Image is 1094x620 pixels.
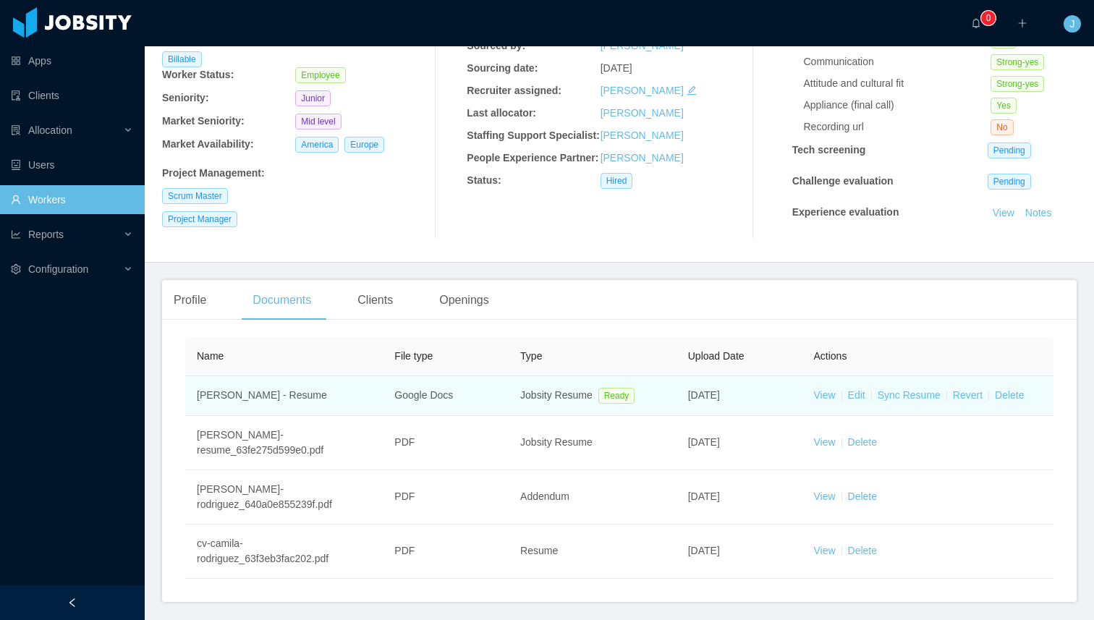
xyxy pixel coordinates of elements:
[601,107,684,119] a: [PERSON_NAME]
[804,76,991,91] div: Attitude and cultural fit
[520,389,593,401] span: Jobsity Resume
[428,280,501,320] div: Openings
[687,85,697,95] i: icon: edit
[11,125,21,135] i: icon: solution
[792,144,866,156] strong: Tech screening
[162,280,218,320] div: Profile
[804,98,991,113] div: Appliance (final call)
[804,54,991,69] div: Communication
[394,350,433,362] span: File type
[185,470,383,525] td: [PERSON_NAME]-rodriguez_640a0e855239f.pdf
[878,389,941,401] a: Sync Resume
[971,18,981,28] i: icon: bell
[383,525,509,579] td: PDF
[162,188,228,204] span: Scrum Master
[1070,15,1075,33] span: J
[162,69,234,80] b: Worker Status:
[988,174,1031,190] span: Pending
[162,167,265,179] b: Project Management :
[813,436,835,448] a: View
[813,350,847,362] span: Actions
[601,152,684,164] a: [PERSON_NAME]
[383,470,509,525] td: PDF
[11,229,21,239] i: icon: line-chart
[792,175,894,187] strong: Challenge evaluation
[953,389,983,401] a: Revert
[804,119,991,135] div: Recording url
[813,389,835,401] a: View
[28,229,64,240] span: Reports
[792,206,899,218] strong: Experience evaluation
[601,129,684,141] a: [PERSON_NAME]
[688,491,720,502] span: [DATE]
[197,350,224,362] span: Name
[295,90,331,106] span: Junior
[520,545,558,556] span: Resume
[848,389,865,401] a: Edit
[601,173,633,189] span: Hired
[688,436,720,448] span: [DATE]
[988,143,1031,158] span: Pending
[848,491,877,502] a: Delete
[991,76,1044,92] span: Strong-yes
[520,350,542,362] span: Type
[848,436,877,448] a: Delete
[467,129,600,141] b: Staffing Support Specialist:
[601,62,632,74] span: [DATE]
[467,85,561,96] b: Recruiter assigned:
[295,114,341,129] span: Mid level
[813,491,835,502] a: View
[162,51,202,67] span: Billable
[11,150,133,179] a: icon: robotUsers
[11,46,133,75] a: icon: appstoreApps
[185,416,383,470] td: [PERSON_NAME]-resume_63fe275d599e0.pdf
[688,389,720,401] span: [DATE]
[601,85,684,96] a: [PERSON_NAME]
[981,11,996,25] sup: 0
[688,545,720,556] span: [DATE]
[520,436,593,448] span: Jobsity Resume
[813,545,835,556] a: View
[11,81,133,110] a: icon: auditClients
[185,525,383,579] td: cv-camila-rodriguez_63f3eb3fac202.pdf
[1019,238,1058,255] button: Notes
[28,263,88,275] span: Configuration
[520,491,569,502] span: Addendum
[295,137,339,153] span: America
[162,115,245,127] b: Market Seniority:
[1019,205,1058,222] button: Notes
[346,280,404,320] div: Clients
[991,98,1017,114] span: Yes
[11,185,133,214] a: icon: userWorkers
[383,416,509,470] td: PDF
[598,388,635,404] span: Ready
[11,264,21,274] i: icon: setting
[241,280,323,320] div: Documents
[295,67,345,83] span: Employee
[991,119,1013,135] span: No
[28,124,72,136] span: Allocation
[848,545,877,556] a: Delete
[344,137,384,153] span: Europe
[467,107,536,119] b: Last allocator:
[162,138,254,150] b: Market Availability:
[467,62,538,74] b: Sourcing date:
[991,54,1044,70] span: Strong-yes
[383,376,509,416] td: Google Docs
[185,376,383,416] td: [PERSON_NAME] - Resume
[688,350,745,362] span: Upload Date
[162,211,237,227] span: Project Manager
[467,152,598,164] b: People Experience Partner:
[467,174,501,186] b: Status:
[162,92,209,103] b: Seniority:
[1017,18,1027,28] i: icon: plus
[988,207,1019,218] a: View
[995,389,1024,401] a: Delete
